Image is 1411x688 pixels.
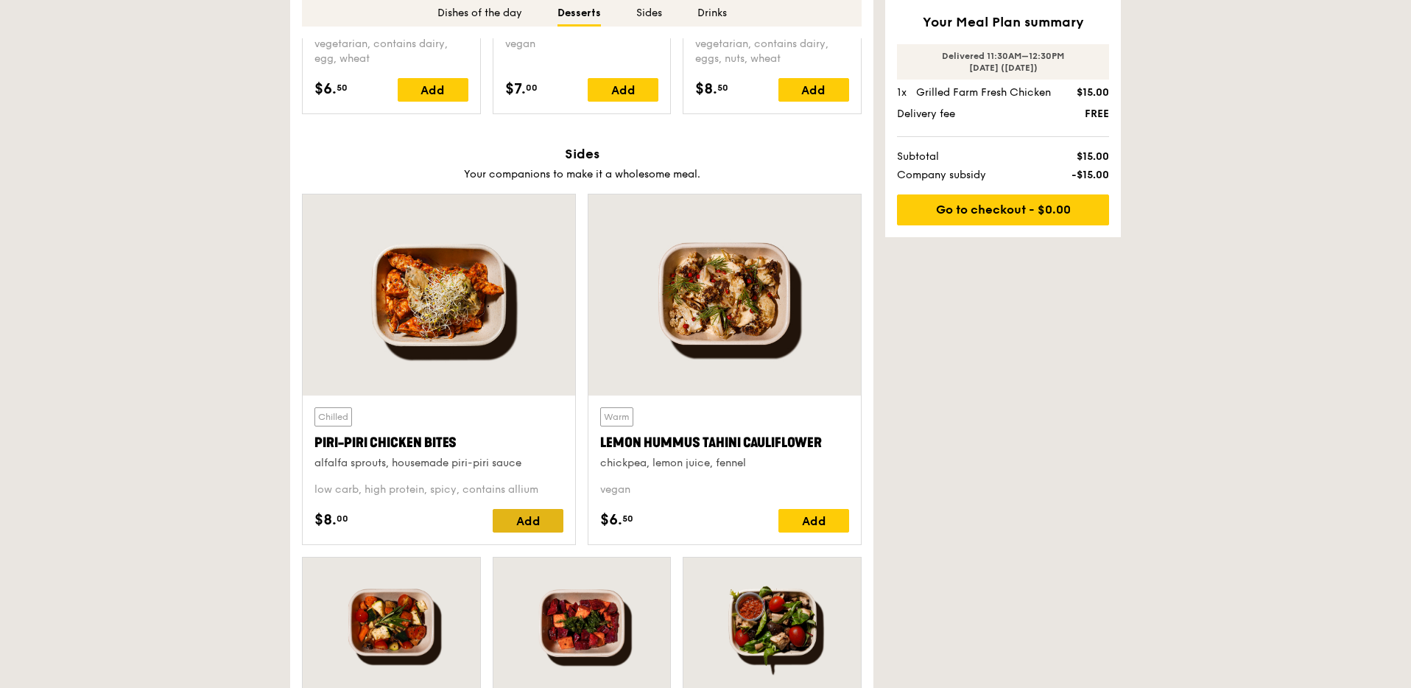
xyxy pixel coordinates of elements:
[302,167,862,182] div: Your companions to make it a wholesome meal.
[897,85,910,100] div: 1x
[778,78,849,102] div: Add
[916,85,1063,100] div: Grilled Farm Fresh Chicken
[600,407,633,427] div: Warm
[897,194,1109,225] a: Go to checkout - $0.00
[897,150,1024,164] span: Subtotal
[1024,107,1109,122] span: FREE
[493,509,563,533] div: Add
[588,78,658,102] div: Add
[314,407,352,427] div: Chilled
[695,78,717,100] span: $8.
[1075,85,1109,100] div: $15.00
[897,107,1024,122] span: Delivery fee
[314,509,337,531] span: $8.
[600,432,849,453] div: ⁠Lemon Hummus Tahini Cauliflower
[600,456,849,471] div: chickpea, lemon juice, fennel
[1024,168,1109,183] span: -$15.00
[526,82,538,94] span: 00
[314,37,468,66] div: vegetarian, contains dairy, egg, wheat
[314,432,563,453] div: Piri-piri Chicken Bites
[337,513,348,524] span: 00
[1024,150,1109,164] span: $15.00
[314,78,337,100] span: $6.
[778,509,849,533] div: Add
[314,482,563,497] div: low carb, high protein, spicy, contains allium
[897,44,1109,80] div: Delivered 11:30AM–12:30PM [DATE] ([DATE])
[314,456,563,471] div: alfalfa sprouts, housemade piri-piri sauce
[622,513,633,524] span: 50
[302,144,862,164] h2: Sides
[897,168,1024,183] span: Company subsidy
[505,37,659,66] div: vegan
[897,12,1109,32] h2: Your Meal Plan summary
[717,82,728,94] span: 50
[600,509,622,531] span: $6.
[398,78,468,102] div: Add
[695,37,849,66] div: vegetarian, contains dairy, eggs, nuts, wheat
[505,78,526,100] span: $7.
[600,482,849,497] div: vegan
[337,82,348,94] span: 50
